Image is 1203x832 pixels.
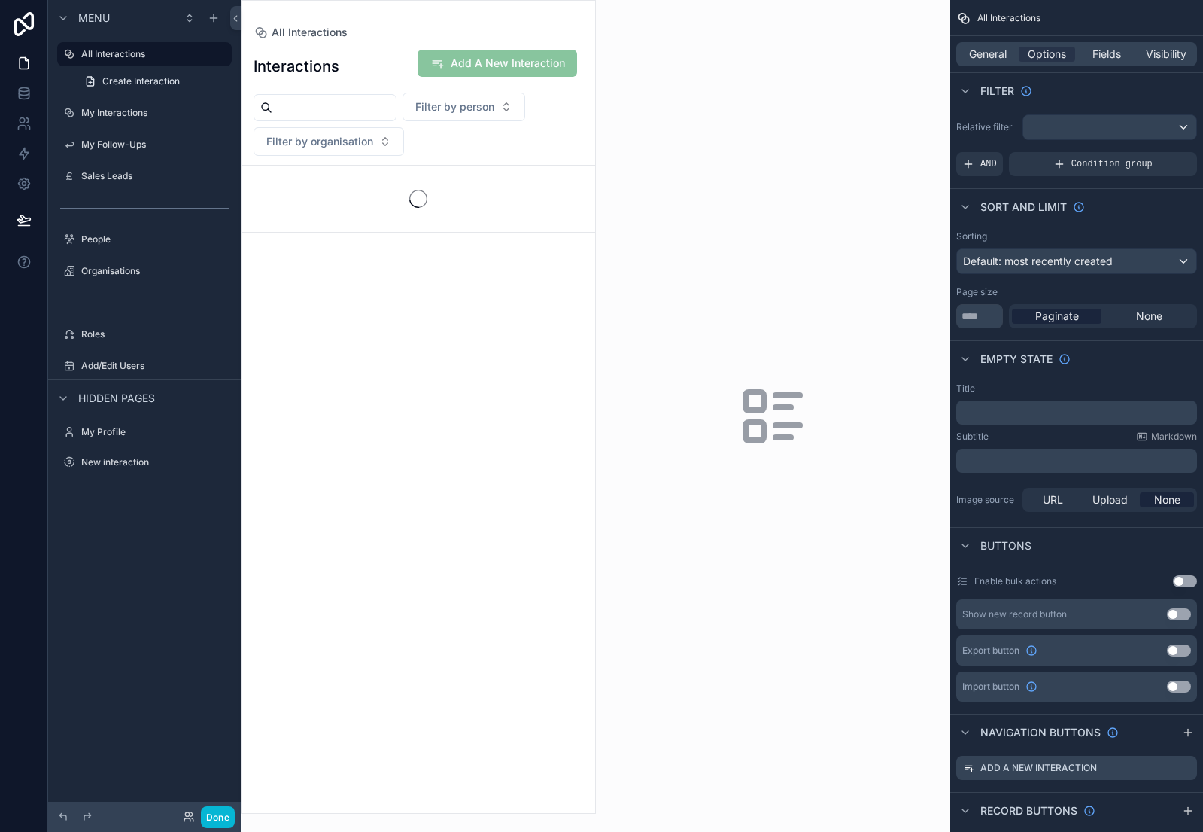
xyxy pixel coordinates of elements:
[963,254,1113,267] span: Default: most recently created
[956,494,1016,506] label: Image source
[57,420,232,444] a: My Profile
[980,158,997,170] span: AND
[980,538,1031,553] span: Buttons
[81,139,229,151] label: My Follow-Ups
[81,360,229,372] label: Add/Edit Users
[1154,492,1180,507] span: None
[1035,309,1079,324] span: Paginate
[980,803,1077,818] span: Record buttons
[57,354,232,378] a: Add/Edit Users
[81,170,229,182] label: Sales Leads
[1146,47,1186,62] span: Visibility
[57,259,232,283] a: Organisations
[81,48,223,60] label: All Interactions
[57,450,232,474] a: New interaction
[962,608,1067,620] div: Show new record button
[57,227,232,251] a: People
[78,391,155,406] span: Hidden pages
[81,328,229,340] label: Roles
[81,426,229,438] label: My Profile
[969,47,1007,62] span: General
[81,456,229,468] label: New interaction
[956,382,975,395] label: Title
[980,200,1067,215] span: Sort And Limit
[980,84,1014,99] span: Filter
[956,401,1197,425] div: scrollable content
[1151,431,1197,443] span: Markdown
[956,248,1197,274] button: Default: most recently created
[974,575,1056,587] label: Enable bulk actions
[102,75,180,87] span: Create Interaction
[78,11,110,26] span: Menu
[57,164,232,188] a: Sales Leads
[57,42,232,66] a: All Interactions
[980,352,1053,367] span: Empty state
[980,762,1097,774] label: Add A New Interaction
[201,806,235,828] button: Done
[956,431,989,443] label: Subtitle
[1136,431,1197,443] a: Markdown
[980,725,1101,740] span: Navigation buttons
[57,101,232,125] a: My Interactions
[956,121,1016,133] label: Relative filter
[977,12,1040,24] span: All Interactions
[1092,47,1121,62] span: Fields
[1043,492,1063,507] span: URL
[81,233,229,245] label: People
[1092,492,1128,507] span: Upload
[956,230,987,242] label: Sorting
[962,681,1019,693] span: Import button
[1071,158,1153,170] span: Condition group
[1136,309,1162,324] span: None
[75,69,232,93] a: Create Interaction
[1028,47,1066,62] span: Options
[81,265,229,277] label: Organisations
[57,322,232,346] a: Roles
[81,107,229,119] label: My Interactions
[962,645,1019,657] span: Export button
[57,133,232,157] a: My Follow-Ups
[956,449,1197,473] div: scrollable content
[956,286,998,298] label: Page size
